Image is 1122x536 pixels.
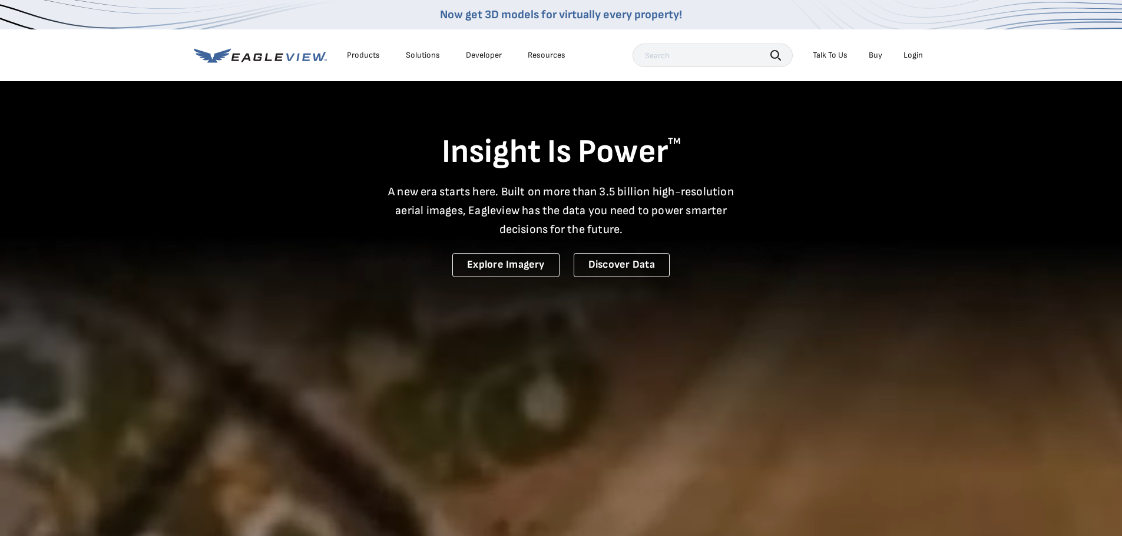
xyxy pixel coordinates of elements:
div: Products [347,50,380,61]
a: Now get 3D models for virtually every property! [440,8,682,22]
div: Login [903,50,923,61]
h1: Insight Is Power [194,132,929,173]
a: Explore Imagery [452,253,560,277]
p: A new era starts here. Built on more than 3.5 billion high-resolution aerial images, Eagleview ha... [381,182,742,239]
input: Search [633,44,793,67]
a: Buy [869,50,882,61]
div: Talk To Us [813,50,848,61]
a: Developer [466,50,502,61]
sup: TM [668,136,681,147]
div: Resources [528,50,565,61]
div: Solutions [406,50,440,61]
a: Discover Data [574,253,670,277]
